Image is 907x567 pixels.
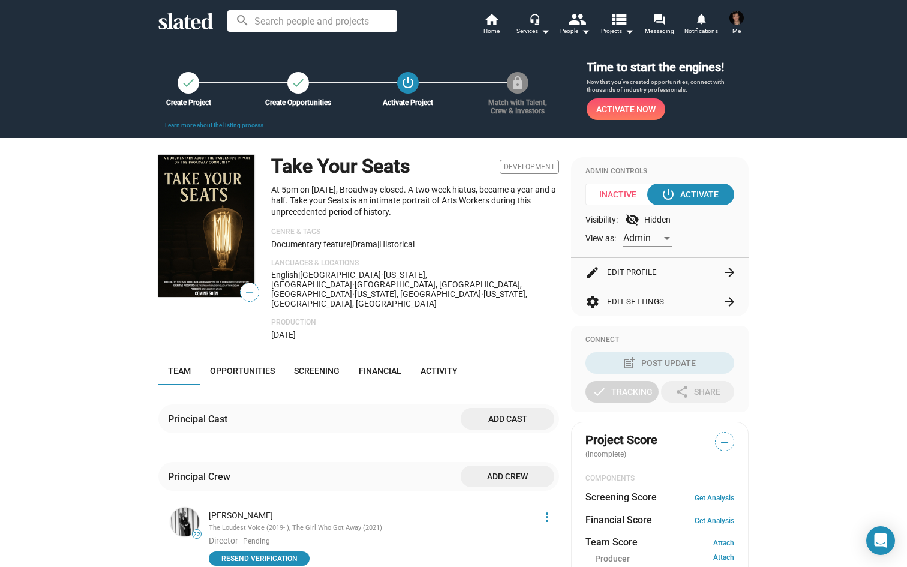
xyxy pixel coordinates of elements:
[663,184,719,205] div: Activate
[168,470,235,483] div: Principal Crew
[623,232,651,244] span: Admin
[298,270,300,280] span: |
[271,270,427,289] span: [US_STATE], [GEOGRAPHIC_DATA]
[484,12,498,26] mat-icon: home
[210,366,275,376] span: Opportunities
[241,285,259,301] span: —
[585,432,657,448] span: Project Score
[271,184,559,218] p: At 5pm on [DATE], Broadway closed. A two week hiatus, became a year and a half. Take your Seats i...
[168,413,232,425] div: Principal Cast
[227,10,397,32] input: Search people and projects
[722,265,737,280] mat-icon: arrow_forward
[359,366,401,376] span: Financial
[271,239,350,249] span: Documentary feature
[470,466,545,487] span: Add crew
[680,12,722,38] a: Notifications
[585,287,734,316] button: Edit Settings
[595,553,630,565] span: Producer
[592,381,653,403] div: Tracking
[271,330,296,340] span: [DATE]
[624,352,696,374] div: Post Update
[585,474,734,484] div: COMPONENTS
[200,356,284,385] a: Opportunities
[560,24,590,38] div: People
[271,227,559,237] p: Genre & Tags
[622,24,636,38] mat-icon: arrow_drop_down
[291,76,305,90] mat-icon: check
[592,385,606,399] mat-icon: check
[461,408,554,430] button: Add cast
[638,12,680,38] a: Messaging
[377,239,379,249] span: |
[585,491,657,503] dt: Screening Score
[661,381,734,403] button: Share
[271,259,559,268] p: Languages & Locations
[716,434,734,450] span: —
[165,122,263,128] a: Learn more about the listing process
[271,289,527,308] span: [US_STATE], [GEOGRAPHIC_DATA], [GEOGRAPHIC_DATA]
[585,258,734,287] button: Edit Profile
[653,13,665,25] mat-icon: forum
[596,98,656,120] span: Activate Now
[421,366,458,376] span: Activity
[271,280,522,299] span: [GEOGRAPHIC_DATA], [GEOGRAPHIC_DATA], [GEOGRAPHIC_DATA]
[587,78,749,94] p: Now that you’ve created opportunities, connect with thousands of industry professionals.
[168,366,191,376] span: Team
[729,11,744,25] img: Matthew Solomon
[585,184,658,205] span: Inactive
[181,76,196,90] mat-icon: check
[368,98,448,107] div: Activate Project
[352,280,355,289] span: ·
[578,24,593,38] mat-icon: arrow_drop_down
[540,510,554,524] mat-icon: more_vert
[411,356,467,385] a: Activity
[713,553,734,565] a: Attach
[401,76,415,90] mat-icon: power_settings_new
[158,155,254,297] img: Take Your Seats
[585,265,600,280] mat-icon: edit
[713,539,734,547] a: Attach
[271,270,298,280] span: English
[585,536,638,548] dt: Team Score
[349,356,411,385] a: Financial
[243,537,270,547] span: Pending
[397,72,419,94] button: Activate Project
[585,335,734,345] div: Connect
[529,13,540,24] mat-icon: headset_mic
[695,517,734,525] a: Get Analysis
[587,98,665,120] button: Activate Now
[355,289,481,299] span: [US_STATE], [GEOGRAPHIC_DATA]
[216,553,302,565] span: Resend verification
[271,318,559,328] p: Production
[483,24,500,38] span: Home
[587,59,749,76] h3: Time to start the engines!
[209,510,533,521] div: [PERSON_NAME]
[538,24,552,38] mat-icon: arrow_drop_down
[585,514,652,526] dt: Financial Score
[585,295,600,309] mat-icon: settings
[500,160,559,174] span: Development
[722,8,751,40] button: Matthew SolomonMe
[554,12,596,38] button: People
[209,524,533,533] div: The Loudest Voice (2019- ), The Girl Who Got Away (2021)
[647,184,734,205] button: Activate
[470,12,512,38] a: Home
[601,24,634,38] span: Projects
[695,494,734,502] a: Get Analysis
[625,212,639,227] mat-icon: visibility_off
[209,551,310,566] button: Resend verification
[461,466,554,487] button: Add crew
[481,289,483,299] span: ·
[585,381,659,403] button: Tracking
[516,24,550,38] div: Services
[470,408,545,430] span: Add cast
[596,12,638,38] button: Projects
[512,12,554,38] button: Services
[381,270,383,280] span: ·
[684,24,718,38] span: Notifications
[193,531,201,538] span: 22
[585,212,734,227] div: Visibility: Hidden
[170,508,199,536] img: kaye tuckerman
[284,356,349,385] a: Screening
[352,289,355,299] span: ·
